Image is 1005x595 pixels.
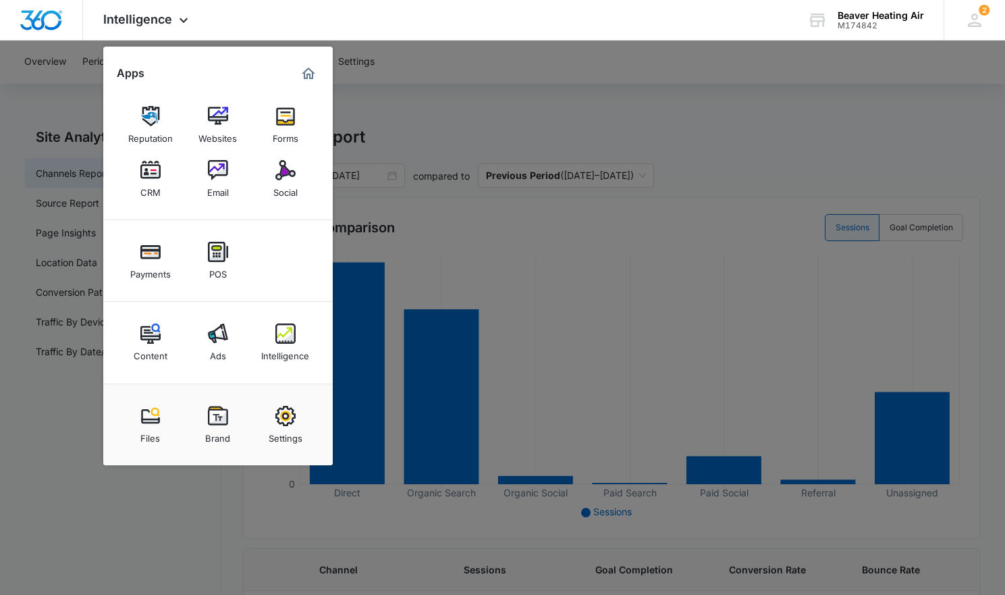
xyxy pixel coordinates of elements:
div: Websites [198,126,237,144]
a: Intelligence [260,317,311,368]
div: CRM [140,180,161,198]
a: Forms [260,99,311,151]
a: Brand [192,399,244,450]
div: Forms [273,126,298,144]
a: Files [125,399,176,450]
div: Reputation [128,126,173,144]
div: POS [209,262,227,280]
a: Websites [192,99,244,151]
a: Ads [192,317,244,368]
div: Social [273,180,298,198]
a: Settings [260,399,311,450]
span: Intelligence [103,12,172,26]
a: Marketing 360® Dashboard [298,63,319,84]
div: Brand [205,426,230,444]
a: Content [125,317,176,368]
div: notifications count [979,5,989,16]
a: Social [260,153,311,205]
a: Reputation [125,99,176,151]
a: CRM [125,153,176,205]
div: Files [140,426,160,444]
span: 2 [979,5,989,16]
div: Intelligence [261,344,309,361]
a: Email [192,153,244,205]
div: Payments [130,262,171,280]
div: Email [207,180,229,198]
div: Ads [210,344,226,361]
div: account id [838,21,924,30]
div: Settings [269,426,302,444]
div: Content [134,344,167,361]
a: Payments [125,235,176,286]
div: account name [838,10,924,21]
h2: Apps [117,67,144,80]
a: POS [192,235,244,286]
